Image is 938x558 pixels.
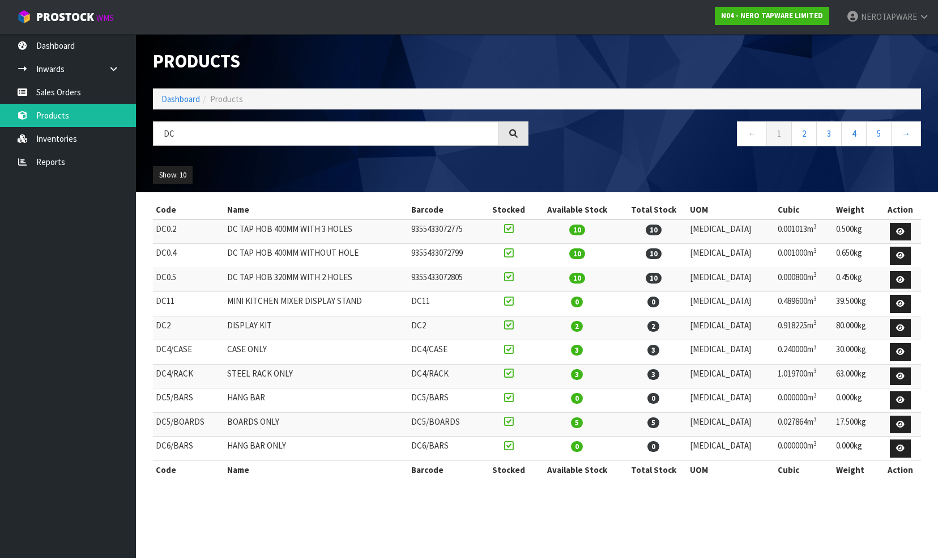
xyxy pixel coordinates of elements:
[647,417,659,428] span: 5
[153,166,193,184] button: Show: 10
[813,319,817,327] sup: 3
[571,297,583,307] span: 0
[647,345,659,356] span: 3
[775,292,834,316] td: 0.489600m
[813,270,817,278] sup: 3
[833,412,880,437] td: 17.500kg
[620,201,687,219] th: Total Stock
[153,292,224,316] td: DC11
[484,460,534,479] th: Stocked
[647,297,659,307] span: 0
[775,316,834,340] td: 0.918225m
[571,417,583,428] span: 5
[224,201,408,219] th: Name
[224,388,408,413] td: HANG BAR
[687,412,775,437] td: [MEDICAL_DATA]
[161,94,200,104] a: Dashboard
[153,340,224,365] td: DC4/CASE
[687,201,775,219] th: UOM
[833,437,880,461] td: 0.000kg
[841,121,867,146] a: 4
[813,222,817,230] sup: 3
[833,201,880,219] th: Weight
[153,244,224,268] td: DC0.4
[153,437,224,461] td: DC6/BARS
[571,345,583,356] span: 3
[833,244,880,268] td: 0.650kg
[408,316,483,340] td: DC2
[647,321,659,332] span: 2
[153,460,224,479] th: Code
[646,225,662,235] span: 10
[775,244,834,268] td: 0.001000m
[153,412,224,437] td: DC5/BOARDS
[647,393,659,404] span: 0
[408,460,483,479] th: Barcode
[687,219,775,244] td: [MEDICAL_DATA]
[791,121,817,146] a: 2
[775,268,834,292] td: 0.000800m
[687,340,775,365] td: [MEDICAL_DATA]
[36,10,94,24] span: ProStock
[620,460,687,479] th: Total Stock
[813,247,817,255] sup: 3
[571,441,583,452] span: 0
[813,391,817,399] sup: 3
[775,219,834,244] td: 0.001013m
[687,364,775,388] td: [MEDICAL_DATA]
[534,201,620,219] th: Available Stock
[408,244,483,268] td: 9355433072799
[687,437,775,461] td: [MEDICAL_DATA]
[880,460,921,479] th: Action
[224,244,408,268] td: DC TAP HOB 400MM WITHOUT HOLE
[153,268,224,292] td: DC0.5
[569,248,585,259] span: 10
[545,121,921,149] nav: Page navigation
[408,201,483,219] th: Barcode
[224,364,408,388] td: STEEL RACK ONLY
[224,292,408,316] td: MINI KITCHEN MIXER DISPLAY STAND
[647,441,659,452] span: 0
[224,437,408,461] td: HANG BAR ONLY
[210,94,243,104] span: Products
[224,340,408,365] td: CASE ONLY
[153,316,224,340] td: DC2
[17,10,31,24] img: cube-alt.png
[224,219,408,244] td: DC TAP HOB 400MM WITH 3 HOLES
[833,388,880,413] td: 0.000kg
[775,364,834,388] td: 1.019700m
[775,340,834,365] td: 0.240000m
[224,316,408,340] td: DISPLAY KIT
[737,121,767,146] a: ←
[813,343,817,351] sup: 3
[153,388,224,413] td: DC5/BARS
[571,321,583,332] span: 2
[153,51,528,71] h1: Products
[569,273,585,284] span: 10
[813,367,817,375] sup: 3
[866,121,892,146] a: 5
[408,292,483,316] td: DC11
[833,340,880,365] td: 30.000kg
[687,460,775,479] th: UOM
[646,248,662,259] span: 10
[687,244,775,268] td: [MEDICAL_DATA]
[571,393,583,404] span: 0
[408,388,483,413] td: DC5/BARS
[408,364,483,388] td: DC4/RACK
[153,364,224,388] td: DC4/RACK
[766,121,792,146] a: 1
[408,412,483,437] td: DC5/BOARDS
[153,201,224,219] th: Code
[775,412,834,437] td: 0.027864m
[833,316,880,340] td: 80.000kg
[484,201,534,219] th: Stocked
[687,268,775,292] td: [MEDICAL_DATA]
[224,460,408,479] th: Name
[721,11,823,20] strong: N04 - NERO TAPWARE LIMITED
[833,364,880,388] td: 63.000kg
[816,121,842,146] a: 3
[408,340,483,365] td: DC4/CASE
[646,273,662,284] span: 10
[813,439,817,447] sup: 3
